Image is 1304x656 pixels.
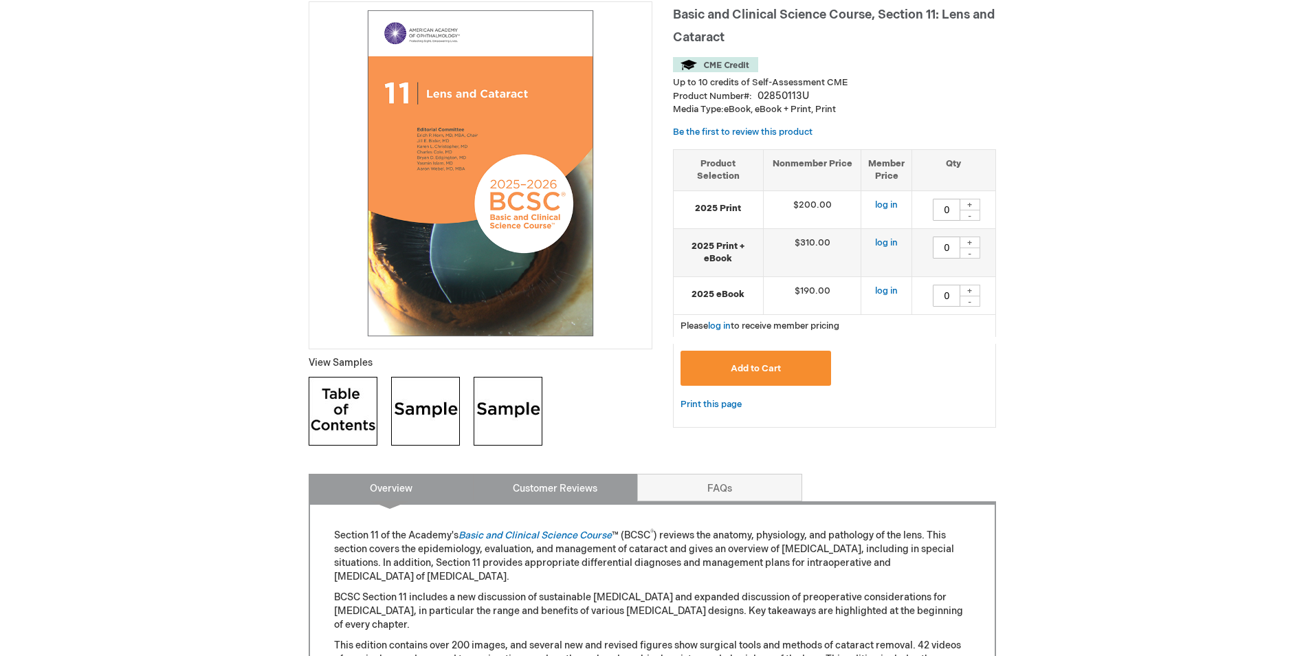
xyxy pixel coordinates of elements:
div: + [960,237,980,248]
button: Add to Cart [681,351,832,386]
a: log in [875,237,898,248]
th: Member Price [861,149,912,190]
strong: Media Type: [673,104,724,115]
img: Basic and Clinical Science Course, Section 11: Lens and Cataract [316,9,645,338]
td: $310.00 [763,228,861,276]
a: log in [875,199,898,210]
td: $190.00 [763,276,861,314]
p: View Samples [309,356,652,370]
img: Click to view [391,377,460,446]
a: log in [708,320,731,331]
input: Qty [933,237,960,259]
div: - [960,210,980,221]
div: 02850113U [758,89,809,103]
a: Print this page [681,396,742,413]
div: + [960,199,980,210]
p: BCSC Section 11 includes a new discussion of sustainable [MEDICAL_DATA] and expanded discussion o... [334,591,971,632]
div: + [960,285,980,296]
span: Add to Cart [731,363,781,374]
li: Up to 10 credits of Self-Assessment CME [673,76,996,89]
p: Section 11 of the Academy's ™ (BCSC ) reviews the anatomy, physiology, and pathology of the lens.... [334,529,971,584]
th: Product Selection [674,149,764,190]
img: CME Credit [673,57,758,72]
a: Overview [309,474,474,501]
img: Click to view [309,377,377,446]
div: - [960,296,980,307]
div: - [960,248,980,259]
a: FAQs [637,474,802,501]
td: $200.00 [763,190,861,228]
th: Nonmember Price [763,149,861,190]
strong: Product Number [673,91,752,102]
strong: 2025 Print + eBook [681,240,756,265]
a: Customer Reviews [473,474,638,501]
a: log in [875,285,898,296]
strong: 2025 eBook [681,288,756,301]
img: Click to view [474,377,542,446]
th: Qty [912,149,995,190]
p: eBook, eBook + Print, Print [673,103,996,116]
span: Basic and Clinical Science Course, Section 11: Lens and Cataract [673,8,995,45]
input: Qty [933,199,960,221]
sup: ® [650,529,654,537]
a: Basic and Clinical Science Course [458,529,612,541]
strong: 2025 Print [681,202,756,215]
span: Please to receive member pricing [681,320,839,331]
a: Be the first to review this product [673,127,813,138]
input: Qty [933,285,960,307]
